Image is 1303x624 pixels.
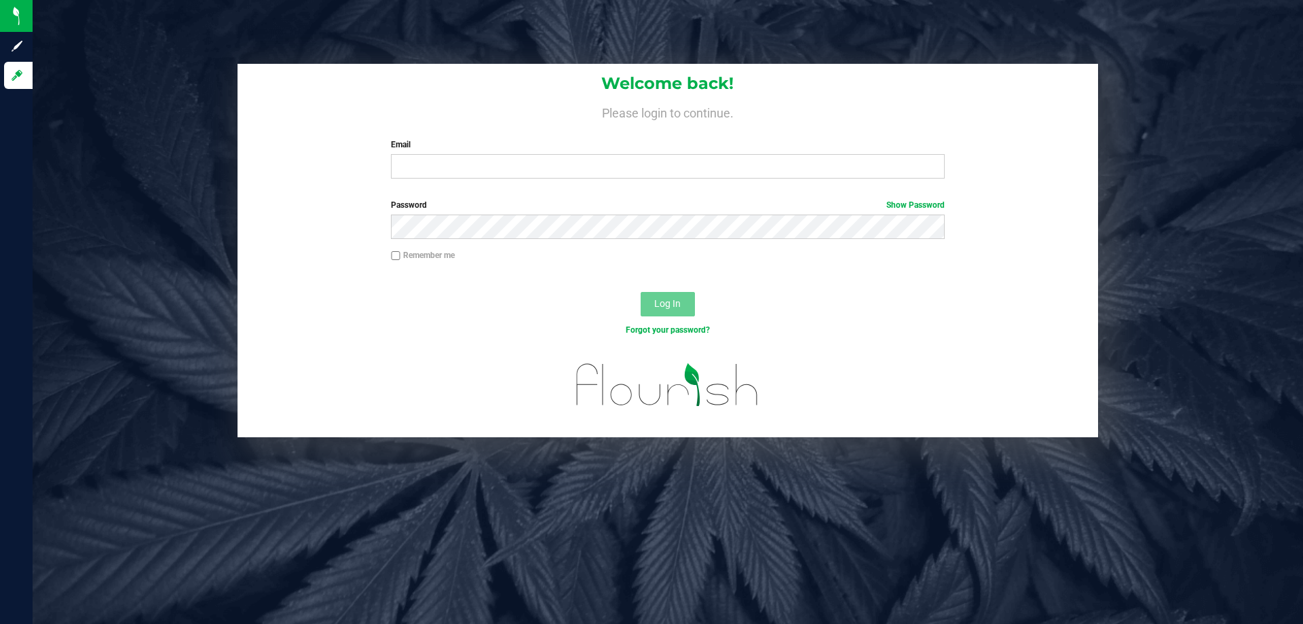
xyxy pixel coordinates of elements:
[238,75,1098,92] h1: Welcome back!
[391,200,427,210] span: Password
[10,69,24,82] inline-svg: Log in
[654,298,681,309] span: Log In
[391,139,944,151] label: Email
[238,103,1098,120] h4: Please login to continue.
[641,292,695,316] button: Log In
[10,39,24,53] inline-svg: Sign up
[886,200,945,210] a: Show Password
[391,249,455,261] label: Remember me
[391,251,400,261] input: Remember me
[560,350,775,420] img: flourish_logo.svg
[626,325,710,335] a: Forgot your password?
